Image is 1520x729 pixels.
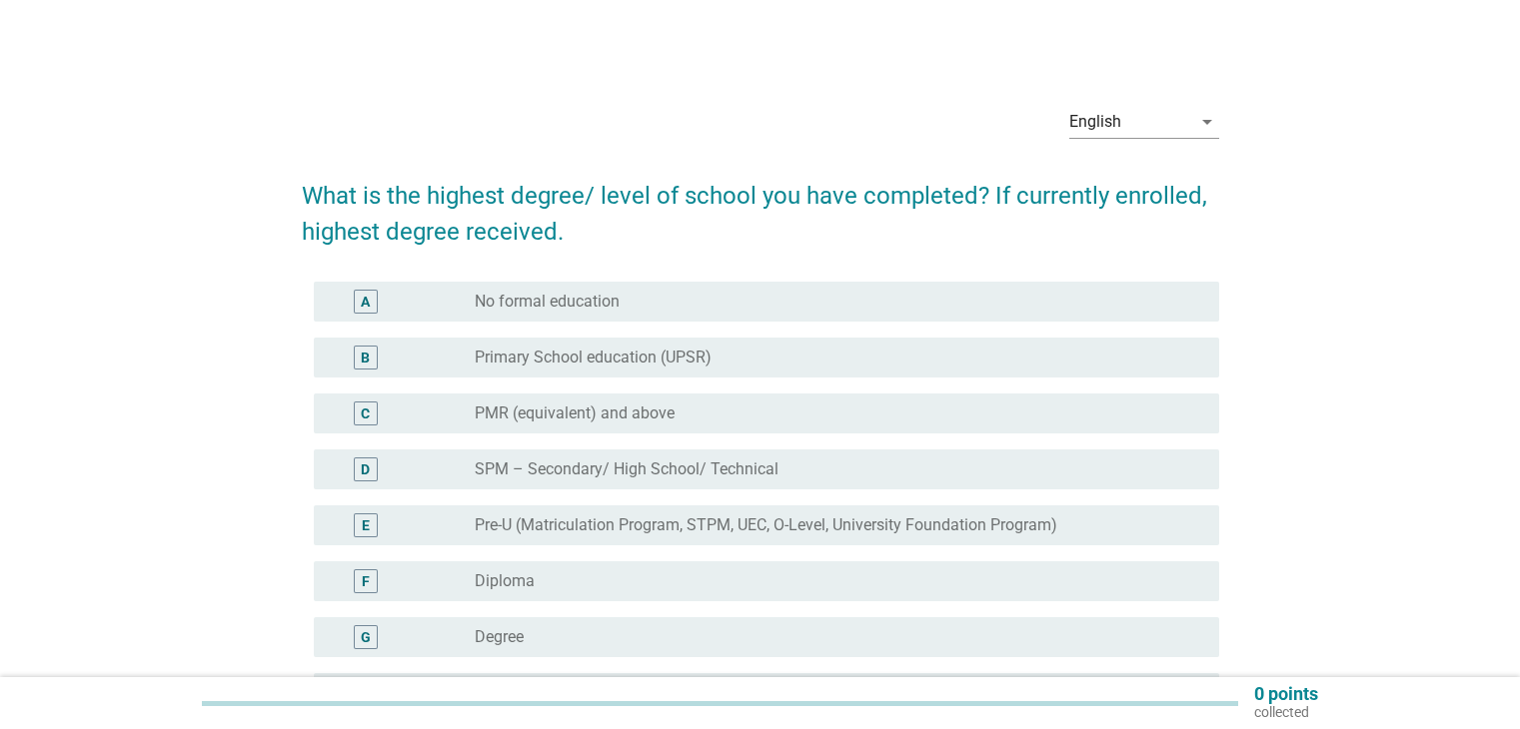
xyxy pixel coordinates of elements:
[1254,685,1318,703] p: 0 points
[361,403,370,424] div: C
[302,158,1219,250] h2: What is the highest degree/ level of school you have completed? If currently enrolled, highest de...
[475,292,620,312] label: No formal education
[1069,113,1121,131] div: English
[475,459,778,479] label: SPM – Secondary/ High School/ Technical
[475,515,1057,535] label: Pre-U (Matriculation Program, STPM, UEC, O-Level, University Foundation Program)
[361,348,370,368] div: B
[362,571,370,592] div: F
[361,292,370,313] div: A
[475,627,524,647] label: Degree
[1195,110,1219,134] i: arrow_drop_down
[361,627,371,648] div: G
[1254,703,1318,721] p: collected
[361,459,370,480] div: D
[475,571,535,591] label: Diploma
[475,348,712,367] label: Primary School education (UPSR)
[475,403,675,423] label: PMR (equivalent) and above
[362,515,370,536] div: E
